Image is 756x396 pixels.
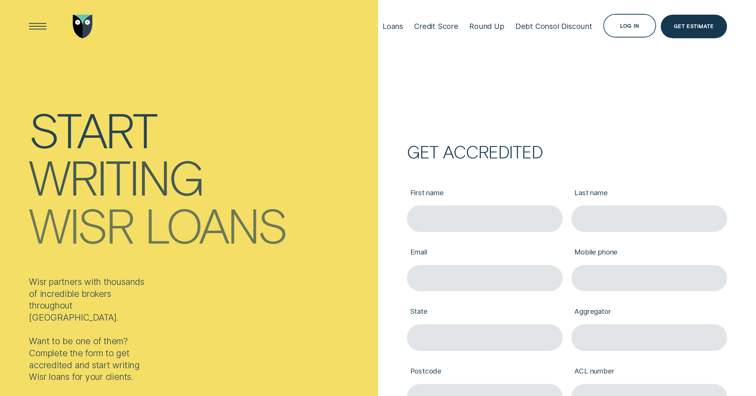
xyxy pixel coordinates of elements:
label: State [407,300,562,325]
h2: Get accredited [407,145,727,158]
div: Round Up [469,22,504,31]
label: Mobile phone [571,241,727,265]
div: writing [29,154,202,199]
h1: Start writing Wisr loans [29,105,373,241]
label: ACL number [571,360,727,384]
div: Loans [383,22,403,31]
img: Wisr [73,15,93,38]
a: Get Estimate [661,15,727,38]
div: Wisr [29,203,133,248]
button: Log in [603,14,656,38]
div: Debt Consol Discount [515,22,592,31]
div: Credit Score [414,22,458,31]
div: loans [145,203,286,248]
label: Email [407,241,562,265]
div: Start [29,107,156,152]
label: First name [407,181,562,206]
label: Aggregator [571,300,727,325]
button: Open Menu [26,15,50,38]
div: Wisr partners with thousands of incredible brokers throughout [GEOGRAPHIC_DATA]. Want to be one o... [29,276,152,383]
label: Last name [571,181,727,206]
label: Postcode [407,360,562,384]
